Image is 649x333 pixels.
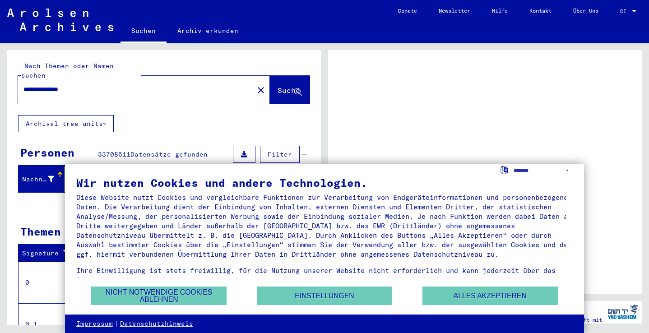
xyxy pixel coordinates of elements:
[257,287,392,305] button: Einstellungen
[252,81,270,99] button: Clear
[21,62,114,79] mat-label: Nach Themen oder Namen suchen
[18,115,114,132] button: Archival tree units
[130,150,208,158] span: Datensätze gefunden
[121,20,167,43] a: Suchen
[167,20,249,42] a: Archiv erkunden
[270,76,310,104] button: Suche
[19,262,81,303] td: 0
[76,266,573,294] div: Ihre Einwilligung ist stets freiwillig, für die Nutzung unserer Website nicht erforderlich und ka...
[260,146,300,163] button: Filter
[76,193,573,259] div: Diese Website nutzt Cookies und vergleichbare Funktionen zur Verarbeitung von Endgeräteinformatio...
[22,172,65,186] div: Nachname
[76,319,113,328] a: Impressum
[20,223,61,240] div: Themen
[98,150,130,158] span: 33708611
[22,249,74,258] div: Signature
[120,319,193,328] a: Datenschutzhinweis
[22,246,83,261] div: Signature
[20,144,74,161] div: Personen
[268,150,292,158] span: Filter
[76,177,573,188] div: Wir nutzen Cookies und andere Technologien.
[255,85,266,96] mat-icon: close
[7,9,113,31] img: Arolsen_neg.svg
[278,86,300,95] span: Suche
[422,287,558,305] button: Alles akzeptieren
[19,166,65,192] mat-header-cell: Nachname
[514,164,573,177] select: Sprache auswählen
[500,165,509,174] label: Sprache auswählen
[22,175,54,184] div: Nachname
[91,287,227,305] button: Nicht notwendige Cookies ablehnen
[620,8,630,14] span: DE
[606,301,640,323] img: yv_logo.png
